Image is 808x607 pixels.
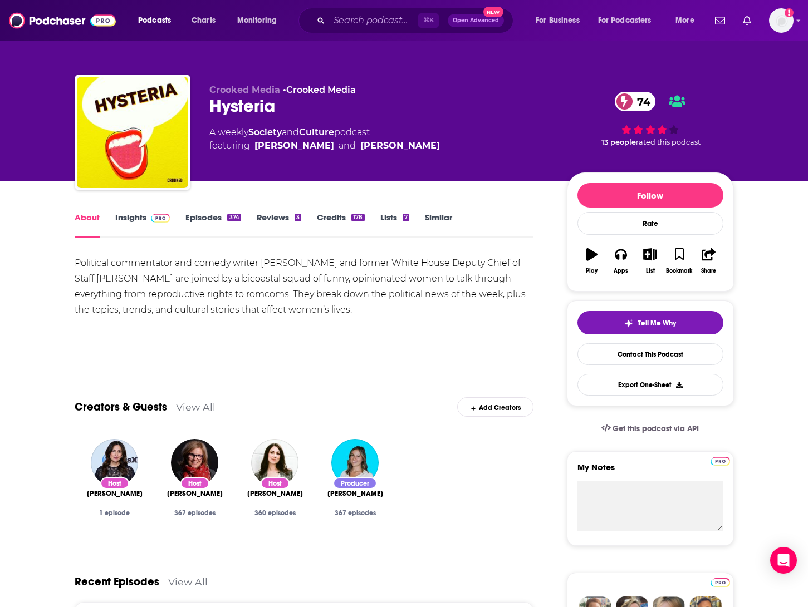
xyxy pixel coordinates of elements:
[591,12,668,29] button: open menu
[151,214,170,223] img: Podchaser Pro
[247,489,303,498] a: Erin Ryan
[75,255,534,318] div: Political commentator and comedy writer [PERSON_NAME] and former White House Deputy Chief of Staf...
[636,138,701,146] span: rated this podcast
[251,439,298,486] img: Erin Ryan
[248,127,282,137] a: Society
[351,214,364,221] div: 178
[75,575,159,589] a: Recent Episodes
[418,13,439,28] span: ⌘ K
[380,212,409,238] a: Lists7
[606,241,635,281] button: Apps
[75,212,100,238] a: About
[360,139,440,152] a: Alyssa Mastromonaco
[613,424,699,433] span: Get this podcast via API
[536,13,580,28] span: For Business
[615,92,656,111] a: 74
[254,139,334,152] a: Erin Ryan
[711,578,730,587] img: Podchaser Pro
[665,241,694,281] button: Bookmark
[577,343,723,365] a: Contact This Podcast
[635,241,664,281] button: List
[176,401,216,413] a: View All
[100,477,129,489] div: Host
[317,212,364,238] a: Credits178
[577,183,723,208] button: Follow
[624,319,633,328] img: tell me why sparkle
[333,477,377,489] div: Producer
[598,13,652,28] span: For Podcasters
[77,77,188,188] img: Hysteria
[577,241,606,281] button: Play
[257,212,301,238] a: Reviews3
[209,85,280,95] span: Crooked Media
[339,139,356,152] span: and
[577,311,723,334] button: tell me why sparkleTell Me Why
[403,214,409,221] div: 7
[168,576,208,588] a: View All
[130,12,185,29] button: open menu
[769,8,794,33] img: User Profile
[185,212,241,238] a: Episodes374
[299,127,334,137] a: Culture
[167,489,223,498] a: Alyssa Mastromonaco
[87,489,143,498] span: [PERSON_NAME]
[229,12,291,29] button: open menu
[483,7,503,17] span: New
[84,509,146,517] div: 1 episode
[694,241,723,281] button: Share
[701,268,716,274] div: Share
[785,8,794,17] svg: Add a profile image
[675,13,694,28] span: More
[457,397,533,417] div: Add Creators
[180,477,209,489] div: Host
[567,85,734,154] div: 74 13 peoplerated this podcast
[448,14,504,27] button: Open AdvancedNew
[9,10,116,31] img: Podchaser - Follow, Share and Rate Podcasts
[261,477,290,489] div: Host
[295,214,301,221] div: 3
[309,8,524,33] div: Search podcasts, credits, & more...
[601,138,636,146] span: 13 people
[227,214,241,221] div: 374
[171,439,218,486] img: Alyssa Mastromonaco
[75,400,167,414] a: Creators & Guests
[327,489,383,498] span: [PERSON_NAME]
[577,374,723,396] button: Export One-Sheet
[244,509,306,517] div: 360 episodes
[237,13,277,28] span: Monitoring
[711,11,729,30] a: Show notifications dropdown
[209,126,440,152] div: A weekly podcast
[327,489,383,498] a: Caroline Reston
[425,212,452,238] a: Similar
[666,268,692,274] div: Bookmark
[138,13,171,28] span: Podcasts
[283,85,356,95] span: •
[184,12,222,29] a: Charts
[324,509,386,517] div: 367 episodes
[769,8,794,33] button: Show profile menu
[164,509,226,517] div: 367 episodes
[668,12,708,29] button: open menu
[626,92,656,111] span: 74
[247,489,303,498] span: [PERSON_NAME]
[614,268,628,274] div: Apps
[282,127,299,137] span: and
[577,212,723,235] div: Rate
[115,212,170,238] a: InsightsPodchaser Pro
[586,268,598,274] div: Play
[769,8,794,33] span: Logged in as gracemyron
[286,85,356,95] a: Crooked Media
[87,489,143,498] a: Michaela Watkins
[738,11,756,30] a: Show notifications dropdown
[646,268,655,274] div: List
[638,319,676,328] span: Tell Me Why
[331,439,379,486] a: Caroline Reston
[577,462,723,481] label: My Notes
[91,439,138,486] img: Michaela Watkins
[209,139,440,152] span: featuring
